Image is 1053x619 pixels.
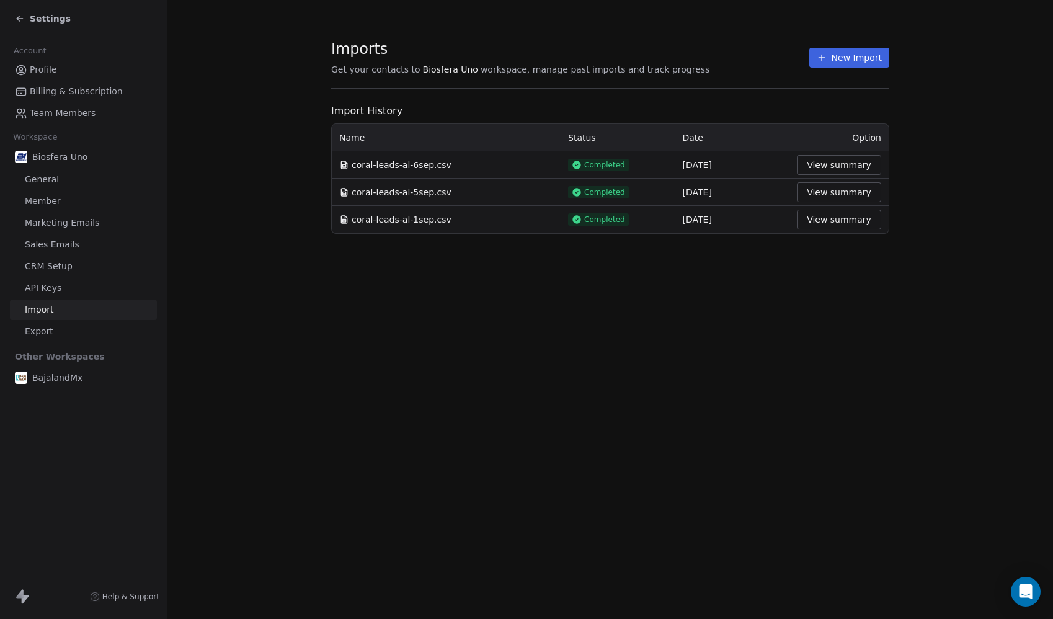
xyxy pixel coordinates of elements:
[25,260,73,273] span: CRM Setup
[10,60,157,80] a: Profile
[30,107,96,120] span: Team Members
[584,215,625,225] span: Completed
[1011,577,1041,607] div: Open Intercom Messenger
[30,12,71,25] span: Settings
[30,85,123,98] span: Billing & Subscription
[15,372,27,384] img: ppic-bajaland-logo.jpg
[352,186,451,198] span: coral-leads-al-5sep.csv
[339,131,365,144] span: Name
[102,592,159,602] span: Help & Support
[10,81,157,102] a: Billing & Subscription
[584,187,625,197] span: Completed
[683,159,783,171] div: [DATE]
[8,42,51,60] span: Account
[423,63,478,76] span: Biosfera Uno
[568,133,596,143] span: Status
[15,12,71,25] a: Settings
[10,234,157,255] a: Sales Emails
[25,325,53,338] span: Export
[25,303,53,316] span: Import
[25,282,61,295] span: API Keys
[352,213,451,226] span: coral-leads-al-1sep.csv
[683,213,783,226] div: [DATE]
[10,278,157,298] a: API Keys
[32,151,87,163] span: Biosfera Uno
[331,40,709,58] span: Imports
[10,103,157,123] a: Team Members
[10,256,157,277] a: CRM Setup
[683,133,703,143] span: Date
[10,347,110,367] span: Other Workspaces
[683,186,783,198] div: [DATE]
[25,216,99,229] span: Marketing Emails
[10,169,157,190] a: General
[481,63,709,76] span: workspace, manage past imports and track progress
[809,48,889,68] button: New Import
[852,133,881,143] span: Option
[30,63,57,76] span: Profile
[331,104,889,118] span: Import History
[331,63,420,76] span: Get your contacts to
[797,210,881,229] button: View summary
[8,128,63,146] span: Workspace
[25,195,61,208] span: Member
[10,213,157,233] a: Marketing Emails
[797,155,881,175] button: View summary
[25,238,79,251] span: Sales Emails
[10,191,157,212] a: Member
[10,321,157,342] a: Export
[25,173,59,186] span: General
[90,592,159,602] a: Help & Support
[352,159,451,171] span: coral-leads-al-6sep.csv
[15,151,27,163] img: biosfera-ppic.jpg
[32,372,82,384] span: BajalandMx
[584,160,625,170] span: Completed
[10,300,157,320] a: Import
[797,182,881,202] button: View summary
